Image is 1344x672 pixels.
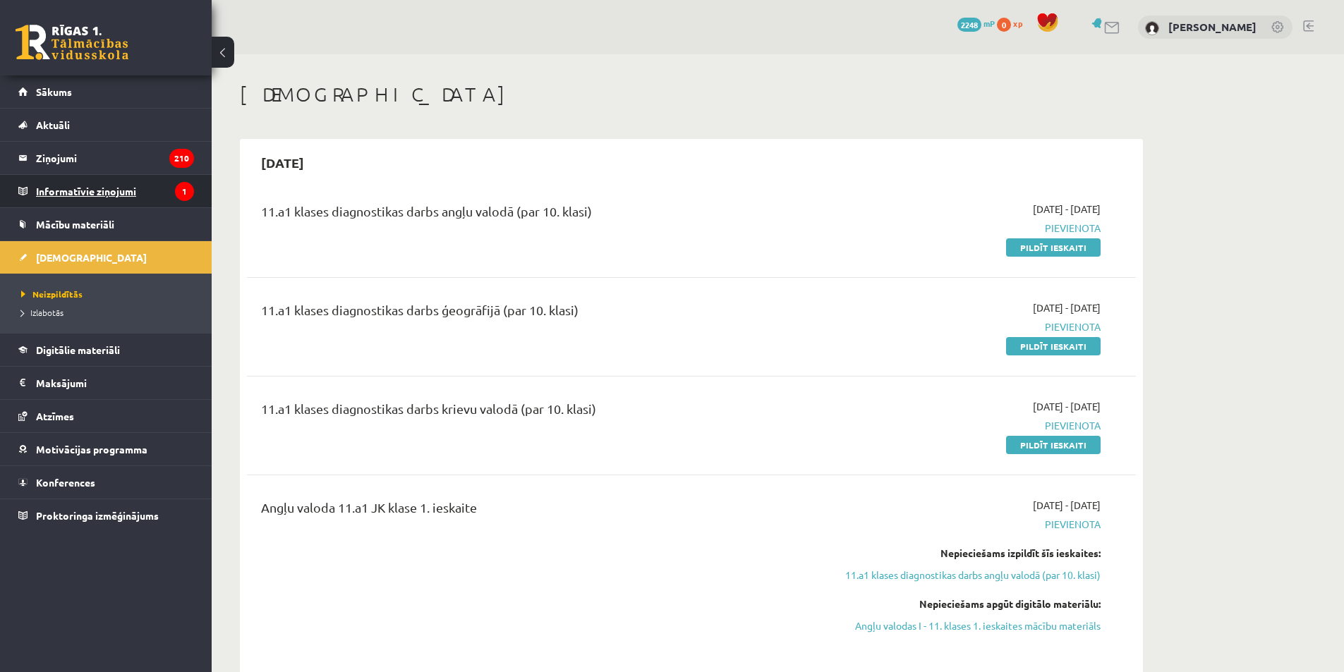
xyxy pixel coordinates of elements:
[261,498,813,524] div: Angļu valoda 11.a1 JK klase 1. ieskaite
[18,400,194,432] a: Atzīmes
[957,18,995,29] a: 2248 mP
[997,18,1011,32] span: 0
[16,25,128,60] a: Rīgas 1. Tālmācības vidusskola
[21,288,198,300] a: Neizpildītās
[835,221,1101,236] span: Pievienota
[175,182,194,201] i: 1
[18,334,194,366] a: Digitālie materiāli
[261,300,813,326] div: 11.a1 klases diagnostikas darbs ģeogrāfijā (par 10. klasi)
[36,218,114,231] span: Mācību materiāli
[36,118,70,131] span: Aktuāli
[1006,436,1101,454] a: Pildīt ieskaiti
[36,175,194,207] legend: Informatīvie ziņojumi
[21,288,83,300] span: Neizpildītās
[36,509,159,522] span: Proktoringa izmēģinājums
[36,476,95,489] span: Konferences
[21,307,63,318] span: Izlabotās
[247,146,318,179] h2: [DATE]
[1006,238,1101,257] a: Pildīt ieskaiti
[18,175,194,207] a: Informatīvie ziņojumi1
[36,367,194,399] legend: Maksājumi
[261,202,813,228] div: 11.a1 klases diagnostikas darbs angļu valodā (par 10. klasi)
[18,433,194,465] a: Motivācijas programma
[1168,20,1257,34] a: [PERSON_NAME]
[240,83,1143,106] h1: [DEMOGRAPHIC_DATA]
[835,618,1101,633] a: Angļu valodas I - 11. klases 1. ieskaites mācību materiāls
[1033,300,1101,315] span: [DATE] - [DATE]
[36,142,194,174] legend: Ziņojumi
[18,466,194,499] a: Konferences
[18,499,194,532] a: Proktoringa izmēģinājums
[18,142,194,174] a: Ziņojumi210
[18,75,194,108] a: Sākums
[835,517,1101,532] span: Pievienota
[1033,498,1101,513] span: [DATE] - [DATE]
[36,251,147,264] span: [DEMOGRAPHIC_DATA]
[835,546,1101,561] div: Nepieciešams izpildīt šīs ieskaites:
[1013,18,1022,29] span: xp
[18,208,194,240] a: Mācību materiāli
[1145,21,1159,35] img: Amirs Ignatjevs
[835,418,1101,433] span: Pievienota
[1033,399,1101,414] span: [DATE] - [DATE]
[18,367,194,399] a: Maksājumi
[36,443,147,456] span: Motivācijas programma
[36,85,72,98] span: Sākums
[18,241,194,274] a: [DEMOGRAPHIC_DATA]
[169,149,194,168] i: 210
[835,568,1101,582] a: 11.a1 klases diagnostikas darbs angļu valodā (par 10. klasi)
[997,18,1029,29] a: 0 xp
[36,343,120,356] span: Digitālie materiāli
[18,109,194,141] a: Aktuāli
[1033,202,1101,216] span: [DATE] - [DATE]
[36,410,74,422] span: Atzīmes
[983,18,995,29] span: mP
[1006,337,1101,355] a: Pildīt ieskaiti
[261,399,813,425] div: 11.a1 klases diagnostikas darbs krievu valodā (par 10. klasi)
[835,319,1101,334] span: Pievienota
[835,597,1101,611] div: Nepieciešams apgūt digitālo materiālu:
[21,306,198,319] a: Izlabotās
[957,18,981,32] span: 2248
